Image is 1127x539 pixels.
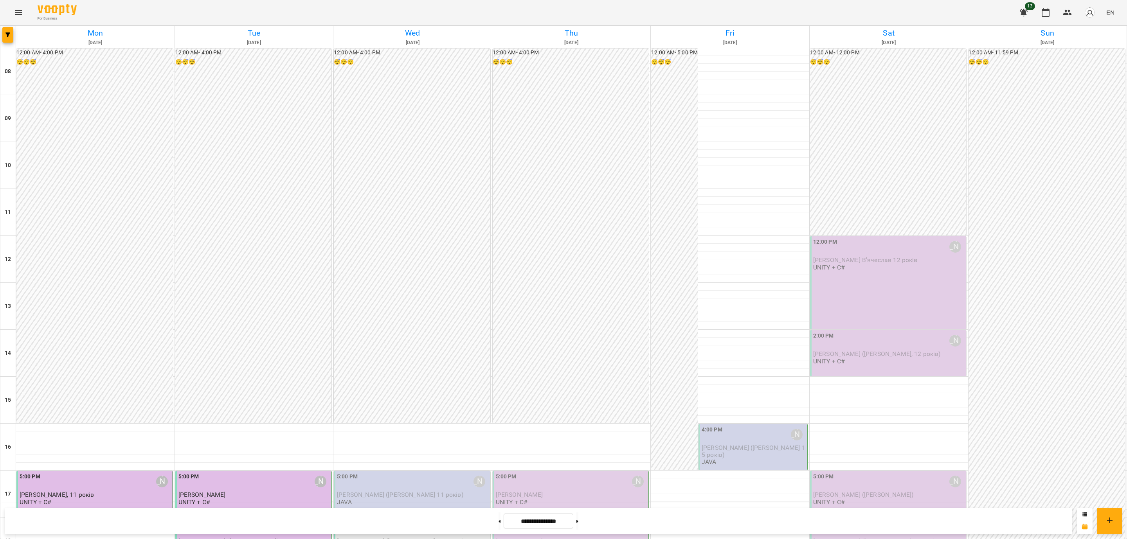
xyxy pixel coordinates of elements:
h6: [DATE] [493,39,650,47]
p: UNITY + C# [813,499,845,505]
label: 5:00 PM [337,473,358,481]
h6: 14 [5,349,11,358]
div: Саенко Олександр Олександрович [791,429,803,440]
h6: Thu [493,27,650,39]
h6: 😴😴😴 [969,58,1125,66]
h6: 08 [5,67,11,76]
h6: Wed [335,27,491,39]
h6: [DATE] [652,39,808,47]
div: Саенко Олександр Олександрович [949,241,961,253]
div: Саенко Олександр Олександрович [949,335,961,347]
h6: Fri [652,27,808,39]
h6: 😴😴😴 [810,58,967,66]
h6: 😴😴😴 [16,58,173,66]
p: UNITY + C# [813,264,845,271]
h6: [DATE] [335,39,491,47]
p: UNITY + C# [813,358,845,365]
button: EN [1103,5,1118,20]
h6: 12:00 AM - 4:00 PM [175,49,332,57]
span: [PERSON_NAME] [496,491,543,498]
label: 5:00 PM [20,473,40,481]
h6: 09 [5,114,11,123]
label: 12:00 PM [813,238,837,246]
div: Саенко Олександр Олександрович [632,476,644,487]
h6: 😴😴😴 [651,58,698,66]
h6: 12:00 AM - 5:00 PM [651,49,698,57]
h6: Sat [811,27,967,39]
h6: 12:00 AM - 4:00 PM [493,49,649,57]
h6: 12:00 AM - 4:00 PM [16,49,173,57]
div: Саенко Олександр Олександрович [156,476,168,487]
span: For Business [38,16,77,21]
h6: 😴😴😴 [175,58,332,66]
h6: 16 [5,443,11,451]
h6: Sun [969,27,1125,39]
h6: [DATE] [17,39,173,47]
h6: 😴😴😴 [334,58,490,66]
h6: [DATE] [969,39,1125,47]
p: JAVA [337,499,352,505]
h6: Mon [17,27,173,39]
label: 5:00 PM [178,473,199,481]
h6: 17 [5,490,11,498]
div: Саенко Олександр Олександрович [949,476,961,487]
div: Саенко Олександр Олександрович [473,476,485,487]
span: EN [1106,8,1114,16]
span: [PERSON_NAME] ([PERSON_NAME] 11 років) [337,491,463,498]
span: [PERSON_NAME] ([PERSON_NAME]) [813,491,913,498]
h6: [DATE] [811,39,967,47]
p: JAVA [702,458,717,465]
h6: 12:00 AM - 11:59 PM [969,49,1125,57]
h6: 13 [5,302,11,311]
h6: [DATE] [176,39,332,47]
p: UNITY + C# [496,499,527,505]
span: [PERSON_NAME] [178,491,226,498]
span: [PERSON_NAME] В'ячеслав 12 років [813,256,918,264]
label: 5:00 PM [496,473,517,481]
span: [PERSON_NAME], 11 років [20,491,94,498]
p: UNITY + C# [20,499,51,505]
img: Voopty Logo [38,4,77,15]
span: [PERSON_NAME] ([PERSON_NAME] 15 років) [702,444,805,458]
button: Menu [9,3,28,22]
div: Саенко Олександр Олександрович [315,476,326,487]
label: 5:00 PM [813,473,834,481]
h6: 12:00 AM - 12:00 PM [810,49,967,57]
h6: 12:00 AM - 4:00 PM [334,49,490,57]
span: [PERSON_NAME] ([PERSON_NAME], 12 років) [813,350,941,358]
h6: 11 [5,208,11,217]
h6: 10 [5,161,11,170]
label: 4:00 PM [702,426,722,434]
p: UNITY + C# [178,499,210,505]
h6: 15 [5,396,11,404]
h6: 12 [5,255,11,264]
label: 2:00 PM [813,332,834,340]
span: 13 [1025,2,1035,10]
h6: 😴😴😴 [493,58,649,66]
h6: Tue [176,27,332,39]
img: avatar_s.png [1084,7,1095,18]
